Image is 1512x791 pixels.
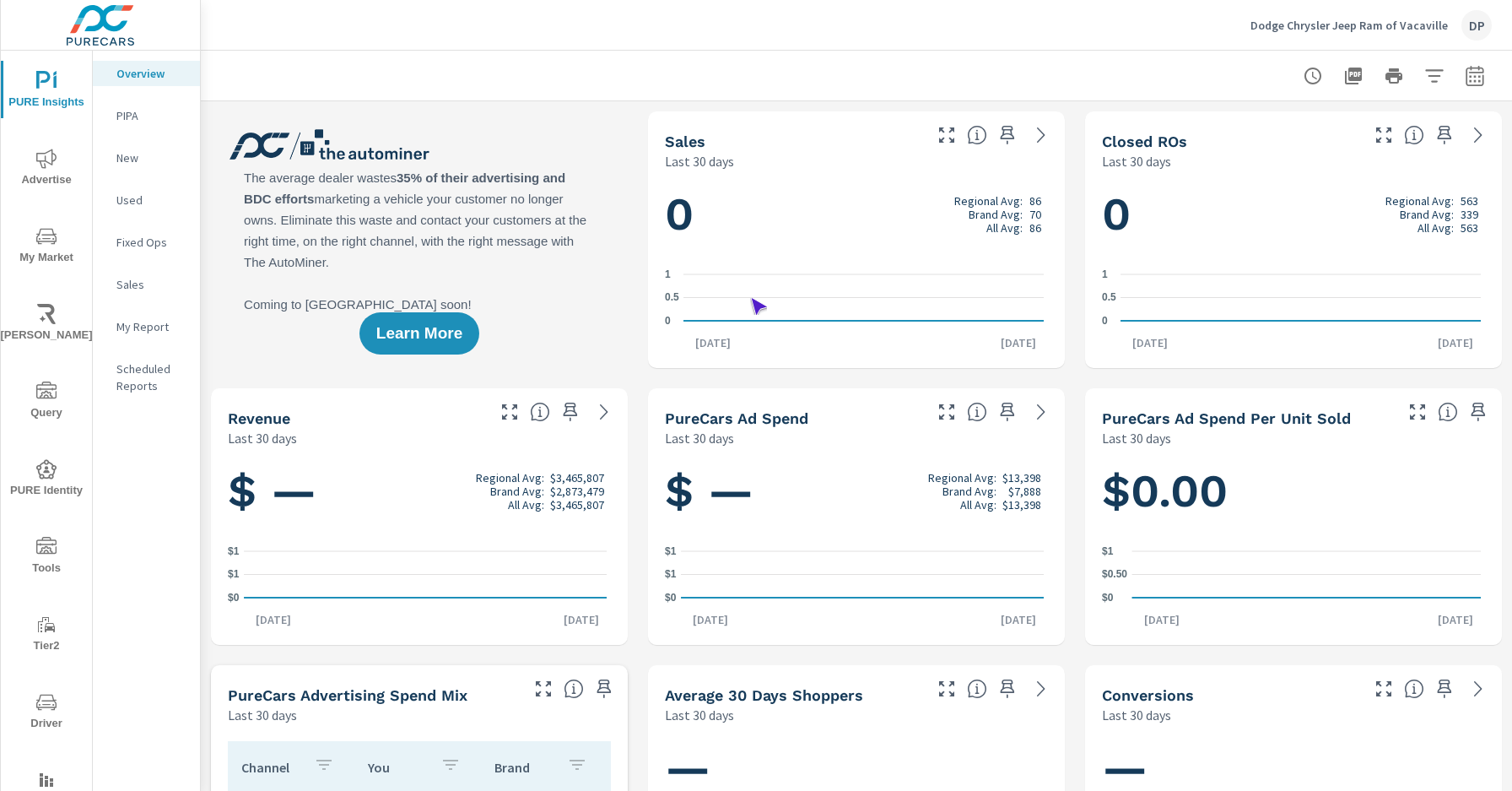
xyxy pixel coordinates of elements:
[928,471,996,485] p: Regional Avg:
[1102,569,1127,581] text: $0.50
[494,759,553,776] p: Brand
[1102,268,1108,280] text: 1
[1431,122,1458,149] span: Save this to your personalized report
[6,459,87,501] span: PURE Identity
[1029,221,1041,235] p: 86
[967,125,987,145] span: Number of vehicles sold by the dealership over the selected date range. [Source: This data is sou...
[359,312,479,355] button: Learn More
[1120,334,1180,351] p: [DATE]
[116,360,186,394] p: Scheduled Reports
[1102,186,1485,243] h1: 0
[1461,221,1478,235] p: 563
[1461,10,1492,41] div: DP
[6,537,87,578] span: Tools
[1438,402,1458,422] span: Average cost of advertising per each vehicle sold at the dealer over the selected date range. The...
[93,356,200,398] div: Scheduled Reports
[665,133,705,150] h5: Sales
[228,705,297,725] p: Last 30 days
[228,545,240,557] text: $1
[1102,463,1485,520] h1: $0.00
[1370,675,1397,702] button: Make Fullscreen
[1431,675,1458,702] span: Save this to your personalized report
[1417,59,1451,93] button: Apply Filters
[1102,545,1114,557] text: $1
[681,611,740,628] p: [DATE]
[496,398,523,425] button: Make Fullscreen
[665,569,677,581] text: $1
[116,65,186,82] p: Overview
[665,592,677,604] text: $0
[989,611,1048,628] p: [DATE]
[665,292,679,304] text: 0.5
[6,615,87,656] span: Tier2
[933,398,960,425] button: Make Fullscreen
[1102,133,1187,150] h5: Closed ROs
[228,428,297,448] p: Last 30 days
[228,409,290,427] h5: Revenue
[665,686,863,704] h5: Average 30 Days Shoppers
[942,485,996,498] p: Brand Avg:
[994,122,1021,149] span: Save this to your personalized report
[994,675,1021,702] span: Save this to your personalized report
[1102,686,1194,704] h5: Conversions
[1102,428,1171,448] p: Last 30 days
[550,471,604,485] p: $3,465,807
[564,679,584,699] span: This table looks at how you compare to the amount of budget you spend per channel as opposed to y...
[933,675,960,702] button: Make Fullscreen
[1461,194,1478,208] p: 563
[1426,611,1485,628] p: [DATE]
[93,187,200,213] div: Used
[93,272,200,297] div: Sales
[1465,122,1492,149] a: See more details in report
[665,545,677,557] text: $1
[530,402,550,422] span: Total sales revenue over the selected date range. [Source: This data is sourced from the dealer’s...
[116,318,186,335] p: My Report
[1404,398,1431,425] button: Make Fullscreen
[986,221,1023,235] p: All Avg:
[1400,208,1454,221] p: Brand Avg:
[954,194,1023,208] p: Regional Avg:
[665,186,1048,243] h1: 0
[1465,398,1492,425] span: Save this to your personalized report
[530,675,557,702] button: Make Fullscreen
[1102,315,1108,327] text: 0
[6,304,87,345] span: [PERSON_NAME]
[1028,398,1055,425] a: See more details in report
[665,428,734,448] p: Last 30 days
[116,192,186,209] p: Used
[994,398,1021,425] span: Save this to your personalized report
[1008,485,1041,498] p: $7,888
[1417,221,1454,235] p: All Avg:
[989,334,1048,351] p: [DATE]
[116,107,186,124] p: PIPA
[116,234,186,251] p: Fixed Ops
[1028,675,1055,702] a: See more details in report
[1385,194,1454,208] p: Regional Avg:
[228,463,611,520] h1: $ —
[550,485,604,498] p: $2,873,479
[933,122,960,149] button: Make Fullscreen
[967,679,987,699] span: A rolling 30 day total of daily Shoppers on the dealership website, averaged over the selected da...
[1102,151,1171,171] p: Last 30 days
[1028,122,1055,149] a: See more details in report
[228,686,467,704] h5: PureCars Advertising Spend Mix
[591,675,618,702] span: Save this to your personalized report
[960,498,996,512] p: All Avg:
[1404,679,1424,699] span: The number of dealer-specified goals completed by a visitor. [Source: This data is provided by th...
[93,145,200,171] div: New
[550,498,604,512] p: $3,465,807
[1377,59,1411,93] button: Print Report
[683,334,742,351] p: [DATE]
[508,498,544,512] p: All Avg:
[1102,705,1171,725] p: Last 30 days
[1029,194,1041,208] p: 86
[665,268,671,280] text: 1
[1404,125,1424,145] span: Number of Repair Orders Closed by the selected dealership group over the selected time range. [So...
[6,382,87,423] span: Query
[1370,122,1397,149] button: Make Fullscreen
[552,611,611,628] p: [DATE]
[228,569,240,581] text: $1
[1458,59,1492,93] button: Select Date Range
[490,485,544,498] p: Brand Avg:
[1002,471,1041,485] p: $13,398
